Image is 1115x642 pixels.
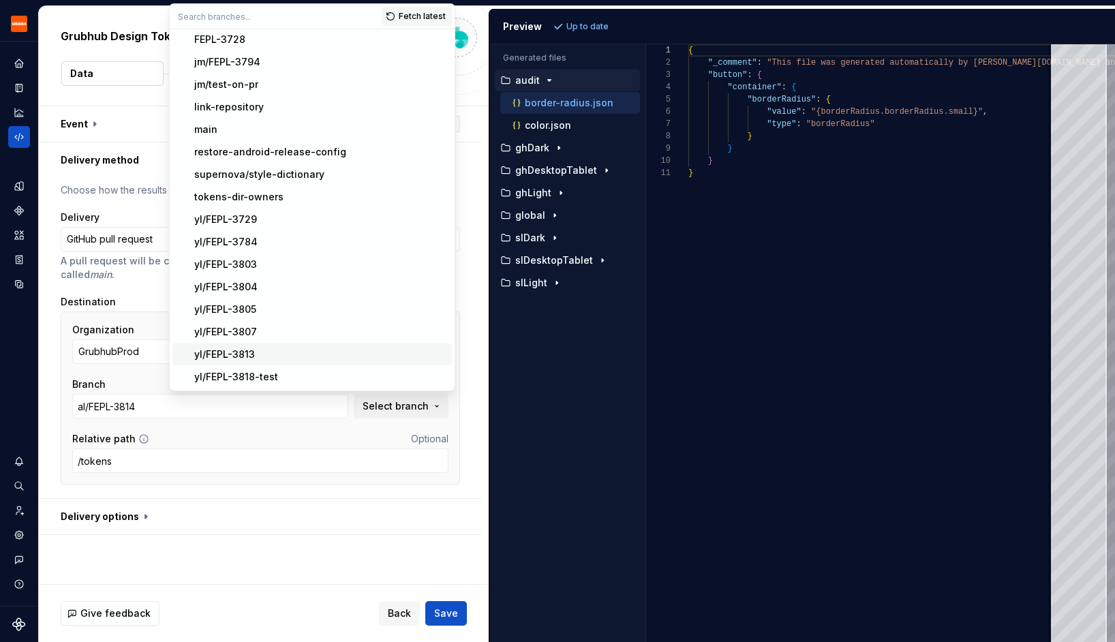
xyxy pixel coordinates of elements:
span: : [816,95,821,104]
span: "value" [767,107,801,117]
span: Back [388,607,411,620]
button: Fetch latest [382,7,452,26]
div: 7 [646,118,671,130]
span: : [747,70,752,80]
div: 10 [646,155,671,167]
div: Search branches... [170,29,455,391]
div: Code automation [8,126,30,148]
span: { [757,70,761,80]
span: Select branch [363,399,429,413]
span: { [825,95,830,104]
label: Branch [72,378,106,391]
span: } [747,132,752,141]
span: , [983,107,988,117]
div: restore-android-release-config [194,145,346,159]
button: color.json [500,118,640,133]
span: "{borderRadius.borderRadius.small}" [811,107,983,117]
button: slDark [495,230,640,245]
button: Give feedback [61,601,159,626]
div: yl/FEPL-3729 [194,213,257,226]
div: 9 [646,142,671,155]
button: global [495,208,640,223]
button: Data [61,61,164,86]
p: ghDark [515,142,549,153]
p: Up to date [566,21,609,32]
span: "button" [707,70,747,80]
span: { [688,46,693,55]
div: yl/FEPL-3818-test [194,370,278,384]
p: Data [70,67,93,80]
a: Storybook stories [8,249,30,271]
label: Destination [61,295,116,309]
div: main [194,123,217,136]
p: slDark [515,232,545,243]
div: 3 [646,69,671,81]
input: Enter a branch name or select a branch [72,394,348,418]
p: audit [515,75,540,86]
button: ghDark [495,140,640,155]
p: border-radius.json [525,97,613,108]
button: ghDesktopTablet [495,163,640,178]
p: Grubhub Design Token Export Pipeline [61,28,267,44]
a: Documentation [8,77,30,99]
div: 1 [646,44,671,57]
button: ghLight [495,185,640,200]
p: slLight [515,277,547,288]
button: border-radius.json [500,95,640,110]
svg: Supernova Logo [12,617,26,631]
div: tokens-dir-owners [194,190,284,204]
span: "borderRadius" [747,95,816,104]
div: jm/FEPL-3794 [194,55,260,69]
a: Invite team [8,500,30,521]
span: "_comment" [707,58,757,67]
a: Components [8,200,30,221]
p: global [515,210,545,221]
span: "This file was generated automatically by [PERSON_NAME] [767,58,1037,67]
p: A pull request will be created or appended when this pipeline runs on a branch called . [61,254,460,281]
div: GrubhubProd [78,345,139,358]
span: Give feedback [80,607,151,620]
span: : [796,119,801,129]
a: Assets [8,224,30,246]
a: Settings [8,524,30,546]
div: Home [8,52,30,74]
div: supernova/style-dictionary [194,168,324,181]
i: main [90,269,112,280]
p: ghDesktopTablet [515,165,597,176]
span: : [781,82,786,92]
span: : [801,107,806,117]
div: yl/FEPL-3813 [194,348,255,361]
span: "type" [767,119,796,129]
div: 11 [646,167,671,179]
div: 4 [646,81,671,93]
button: audit [495,73,640,88]
div: yl/FEPL-3803 [194,258,257,271]
label: Organization [72,323,134,337]
div: 6 [646,106,671,118]
button: GrubhubProd [72,339,256,364]
span: Optional [411,433,448,444]
span: "container" [727,82,781,92]
div: yl/FEPL-3784 [194,235,258,249]
div: jm/test-on-pr [194,78,258,91]
p: slDesktopTablet [515,255,593,266]
button: Notifications [8,450,30,472]
span: "borderRadius" [806,119,874,129]
input: Search branches... [170,4,382,29]
div: Contact support [8,549,30,570]
div: 5 [646,93,671,106]
div: yl/FEPL-3804 [194,280,258,294]
span: { [791,82,796,92]
span: : [757,58,761,67]
div: Search ⌘K [8,475,30,497]
a: Analytics [8,102,30,123]
img: 4e8d6f31-f5cf-47b4-89aa-e4dec1dc0822.png [11,16,27,32]
a: Design tokens [8,175,30,197]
